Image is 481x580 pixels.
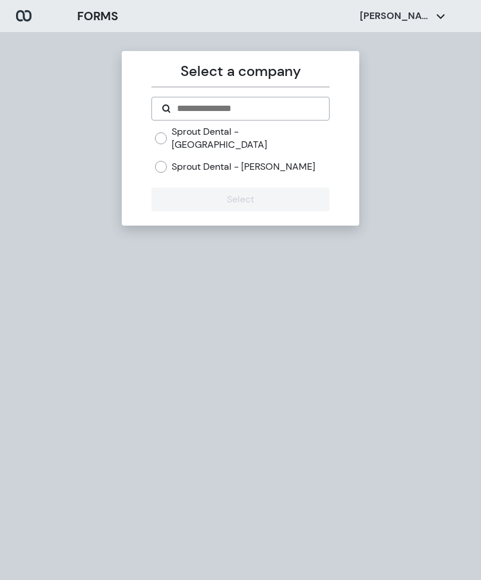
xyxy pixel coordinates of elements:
[172,160,315,173] label: Sprout Dental - [PERSON_NAME]
[360,9,431,23] p: [PERSON_NAME]
[172,125,329,151] label: Sprout Dental - [GEOGRAPHIC_DATA]
[151,188,329,211] button: Select
[151,61,329,82] p: Select a company
[77,7,118,25] h3: FORMS
[176,102,319,116] input: Search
